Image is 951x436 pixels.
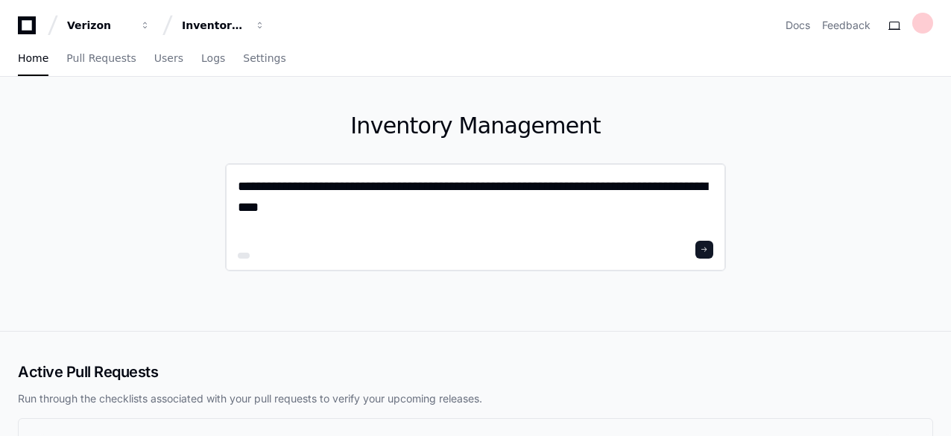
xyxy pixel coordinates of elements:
[225,113,726,139] h1: Inventory Management
[201,42,225,76] a: Logs
[154,42,183,76] a: Users
[822,18,871,33] button: Feedback
[201,54,225,63] span: Logs
[786,18,810,33] a: Docs
[18,361,933,382] h2: Active Pull Requests
[243,54,285,63] span: Settings
[67,18,131,33] div: Verizon
[61,12,157,39] button: Verizon
[176,12,271,39] button: Inventory Management
[18,42,48,76] a: Home
[66,42,136,76] a: Pull Requests
[243,42,285,76] a: Settings
[18,54,48,63] span: Home
[18,391,933,406] p: Run through the checklists associated with your pull requests to verify your upcoming releases.
[182,18,246,33] div: Inventory Management
[154,54,183,63] span: Users
[66,54,136,63] span: Pull Requests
